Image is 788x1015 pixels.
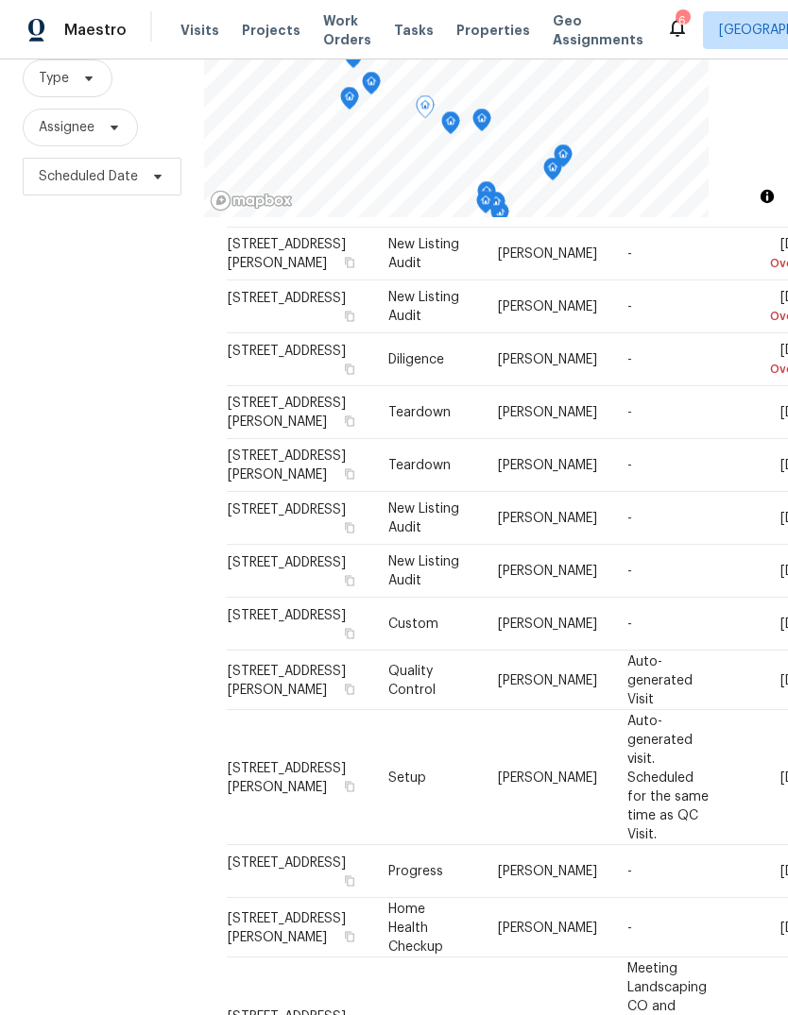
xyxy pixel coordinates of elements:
[341,465,358,482] button: Copy Address
[627,565,632,578] span: -
[228,761,346,793] span: [STREET_ADDRESS][PERSON_NAME]
[210,190,293,211] a: Mapbox homepage
[498,770,597,784] span: [PERSON_NAME]
[388,238,459,270] span: New Listing Audit
[228,449,346,482] span: [STREET_ADDRESS][PERSON_NAME]
[498,565,597,578] span: [PERSON_NAME]
[388,353,444,366] span: Diligence
[388,664,436,696] span: Quality Control
[498,673,597,686] span: [PERSON_NAME]
[627,654,693,705] span: Auto-generated Visit
[456,21,530,40] span: Properties
[627,617,632,631] span: -
[388,617,438,631] span: Custom
[341,927,358,944] button: Copy Address
[416,95,435,125] div: Map marker
[341,361,358,378] button: Copy Address
[340,87,359,116] div: Map marker
[323,11,371,49] span: Work Orders
[498,512,597,525] span: [PERSON_NAME]
[498,865,597,878] span: [PERSON_NAME]
[39,167,138,186] span: Scheduled Date
[228,345,346,358] span: [STREET_ADDRESS]
[554,144,573,174] div: Map marker
[388,902,443,953] span: Home Health Checkup
[498,459,597,472] span: [PERSON_NAME]
[388,502,459,534] span: New Listing Audit
[394,24,434,37] span: Tasks
[228,609,346,622] span: [STREET_ADDRESS]
[627,714,709,840] span: Auto-generated visit. Scheduled for the same time as QC Visit.
[341,254,358,271] button: Copy Address
[341,519,358,536] button: Copy Address
[341,872,358,889] button: Copy Address
[472,109,491,138] div: Map marker
[553,11,643,49] span: Geo Assignments
[627,300,632,313] span: -
[344,45,363,75] div: Map marker
[498,617,597,631] span: [PERSON_NAME]
[388,770,426,784] span: Setup
[441,111,460,141] div: Map marker
[388,555,459,587] span: New Listing Audit
[627,406,632,419] span: -
[498,921,597,934] span: [PERSON_NAME]
[341,777,358,794] button: Copy Address
[388,865,443,878] span: Progress
[39,118,94,137] span: Assignee
[676,11,689,30] div: 6
[627,247,632,261] span: -
[756,185,779,208] button: Toggle attribution
[228,856,346,870] span: [STREET_ADDRESS]
[180,21,219,40] span: Visits
[228,397,346,429] span: [STREET_ADDRESS][PERSON_NAME]
[498,247,597,261] span: [PERSON_NAME]
[388,406,451,419] span: Teardown
[242,21,300,40] span: Projects
[487,192,505,221] div: Map marker
[341,308,358,325] button: Copy Address
[543,158,562,187] div: Map marker
[228,503,346,516] span: [STREET_ADDRESS]
[627,512,632,525] span: -
[228,292,346,305] span: [STREET_ADDRESS]
[498,406,597,419] span: [PERSON_NAME]
[498,353,597,366] span: [PERSON_NAME]
[762,186,773,207] span: Toggle attribution
[228,911,346,943] span: [STREET_ADDRESS][PERSON_NAME]
[341,413,358,430] button: Copy Address
[228,664,346,696] span: [STREET_ADDRESS][PERSON_NAME]
[627,921,632,934] span: -
[498,300,597,313] span: [PERSON_NAME]
[627,353,632,366] span: -
[476,191,495,220] div: Map marker
[228,238,346,270] span: [STREET_ADDRESS][PERSON_NAME]
[388,459,451,472] span: Teardown
[362,72,381,101] div: Map marker
[341,680,358,697] button: Copy Address
[228,556,346,569] span: [STREET_ADDRESS]
[341,572,358,589] button: Copy Address
[477,181,496,211] div: Map marker
[64,21,127,40] span: Maestro
[39,69,69,88] span: Type
[627,865,632,878] span: -
[627,459,632,472] span: -
[388,291,459,323] span: New Listing Audit
[341,625,358,642] button: Copy Address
